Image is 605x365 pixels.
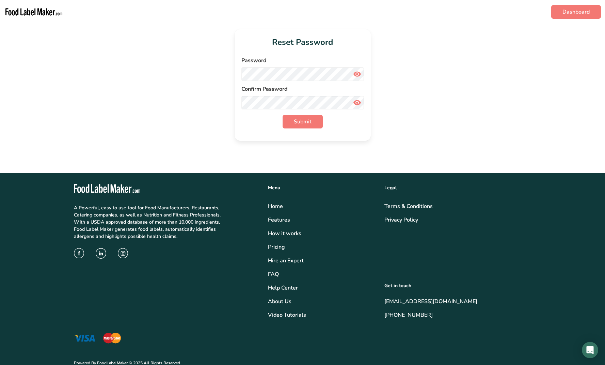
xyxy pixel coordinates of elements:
[268,284,376,292] a: Help Center
[384,311,531,319] a: [PHONE_NUMBER]
[268,229,376,238] div: How it works
[268,184,376,191] div: Menu
[268,216,376,224] a: Features
[241,36,364,48] h1: Reset Password
[384,202,531,210] a: Terms & Conditions
[74,335,95,342] img: visa
[384,297,531,306] a: [EMAIL_ADDRESS][DOMAIN_NAME]
[268,243,376,251] a: Pricing
[268,297,376,306] a: About Us
[283,115,323,128] button: Submit
[294,118,312,126] span: Submit
[384,184,531,191] div: Legal
[4,3,64,21] img: Food Label Maker
[551,5,601,19] a: Dashboard
[384,216,531,224] a: Privacy Policy
[268,270,376,278] a: FAQ
[268,311,376,319] a: Video Tutorials
[268,257,376,265] a: Hire an Expert
[582,342,598,358] div: Open Intercom Messenger
[241,85,364,93] label: Confirm Password
[268,202,376,210] a: Home
[74,204,223,240] p: A Powerful, easy to use tool for Food Manufacturers, Restaurants, Catering companies, as well as ...
[241,56,364,65] label: Password
[384,282,531,289] div: Get in touch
